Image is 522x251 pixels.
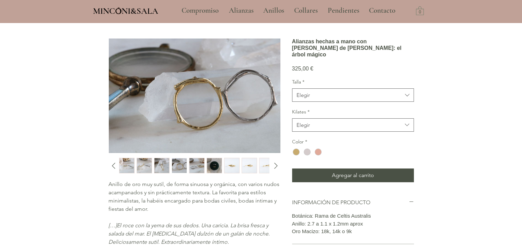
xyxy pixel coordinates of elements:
p: Anillo: 2.7 a 1.1 x 1.2mm aprox [292,220,414,228]
button: Kilates [292,118,414,132]
a: Alianzas [224,2,258,19]
p: Anillos [260,2,288,19]
a: MINCONI&SALA [93,4,158,16]
img: Miniatura: Alianzas hechas a mano Barcelona [172,158,187,173]
button: Miniatura: Alianzas hechas a mano Barcelona [259,158,275,173]
img: Miniatura: Alianzas hechas a mano Barcelona [259,158,274,173]
a: Collares [289,2,323,19]
img: Miniatura: Alianzas hechas a mano Barcelona [137,158,152,173]
button: Alianzas hechas a mano BarcelonaAgrandar [108,38,281,153]
h2: INFORMACIÓN DE PRODUCTO [292,199,409,206]
span: Anillo de oro muy sutil, de forma sinuosa y orgánica, con varios nudos acampanados y sin práctica... [108,181,279,212]
div: 2 / 15 [137,158,152,173]
a: Contacto [364,2,401,19]
img: Minconi Sala [116,7,121,14]
button: INFORMACIÓN DE PRODUCTO [292,199,414,206]
img: Miniatura: Alianzas hechas a mano Barcelona [207,158,222,173]
img: Alianzas hechas a mano Barcelona [109,39,280,153]
div: 5 / 15 [189,158,205,173]
legend: Color [292,139,307,145]
button: Diapositiva siguiente [271,161,280,171]
button: Miniatura: Alianzas hechas a mano Barcelona [189,158,205,173]
a: Carrito con 0 ítems [416,6,424,15]
h1: Alianzas hechas a mano con [PERSON_NAME] de [PERSON_NAME]: el árbol mágico [292,38,414,58]
button: Miniatura: Alianzas hechas a mano Barcelona [154,158,170,173]
p: Collares [291,2,321,19]
div: 4 / 15 [172,158,187,173]
span: Agregar al carrito [332,171,374,179]
a: Pendientes [323,2,364,19]
img: Miniatura: Alianzas hechas a mano Barcelona [242,158,257,173]
a: Anillos [258,2,289,19]
img: Miniatura: Alianzas hechas a mano Barcelona [154,158,169,173]
button: Talla [292,88,414,102]
div: Elegir [297,91,310,99]
button: Miniatura: Alianzas hechas a mano Barcelona [119,158,135,173]
span: 325,00 € [292,66,313,72]
label: Talla [292,79,414,86]
div: Elegir [297,121,310,129]
div: 6 / 15 [207,158,222,173]
div: 3 / 15 [154,158,170,173]
p: Compromiso [178,2,222,19]
label: Kilates [292,109,414,116]
span: […]El roce con la yema de sus dedos. Una caricia. La brisa fresca y salada del mar. El [MEDICAL_D... [108,222,270,245]
div: 8 / 15 [242,158,257,173]
p: Alianzas [225,2,257,19]
p: Pendientes [324,2,363,19]
button: Diapositiva anterior [108,161,117,171]
span: MINCONI&SALA [93,6,158,16]
div: 7 / 15 [224,158,240,173]
a: Compromiso [176,2,224,19]
img: Miniatura: Alianzas hechas a mano Barcelona [119,158,134,173]
img: Miniatura: Alianzas hechas a mano Barcelona [224,158,239,173]
div: 1 / 15 [119,158,135,173]
text: 0 [419,10,421,15]
p: Oro Macizo: 18k, 14k o 9k [292,228,414,236]
p: Contacto [366,2,399,19]
button: Miniatura: Alianzas hechas a mano Barcelona [224,158,240,173]
button: Agregar al carrito [292,168,414,182]
div: 9 / 15 [259,158,275,173]
nav: Sitio [163,2,414,19]
img: Miniatura: Alianzas hechas a mano Barcelona [189,158,204,173]
p: Botánica: Rama de Celtis Australis [292,212,414,220]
